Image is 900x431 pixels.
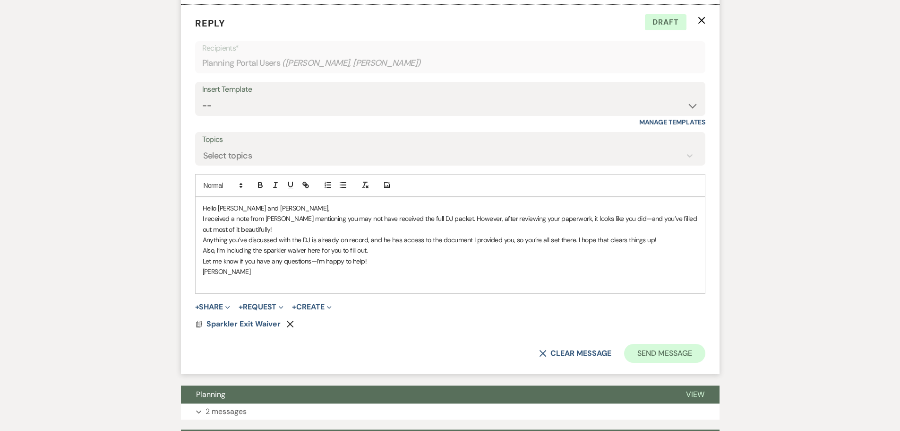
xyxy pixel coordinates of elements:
span: Planning [196,389,225,399]
p: Also, I’m including the sparkler waiver here for you to fill out. [203,245,698,255]
span: + [292,303,296,311]
button: View [671,386,720,404]
a: Manage Templates [639,118,705,126]
p: I received a note from [PERSON_NAME] mentioning you may not have received the full DJ packet. How... [203,213,698,235]
span: + [195,303,199,311]
button: Clear message [539,350,611,357]
p: [PERSON_NAME] [203,266,698,277]
span: View [686,389,704,399]
button: Planning [181,386,671,404]
div: Insert Template [202,83,698,97]
button: Send Message [624,344,705,363]
button: Share [195,303,231,311]
p: Hello [PERSON_NAME] and [PERSON_NAME], [203,203,698,213]
button: Sparkler Exit Waiver [206,318,283,330]
span: Draft [645,14,686,30]
button: Request [239,303,283,311]
span: Sparkler Exit Waiver [206,319,281,329]
button: 2 messages [181,404,720,420]
div: Select topics [203,149,252,162]
p: Recipients* [202,42,698,54]
p: Anything you’ve discussed with the DJ is already on record, and he has access to the document I p... [203,235,698,245]
div: Planning Portal Users [202,54,698,72]
span: + [239,303,243,311]
p: 2 messages [206,405,247,418]
p: Let me know if you have any questions—I’m happy to help! [203,256,698,266]
label: Topics [202,133,698,147]
button: Create [292,303,331,311]
span: ( [PERSON_NAME], [PERSON_NAME] ) [282,57,421,70]
span: Reply [195,17,225,29]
